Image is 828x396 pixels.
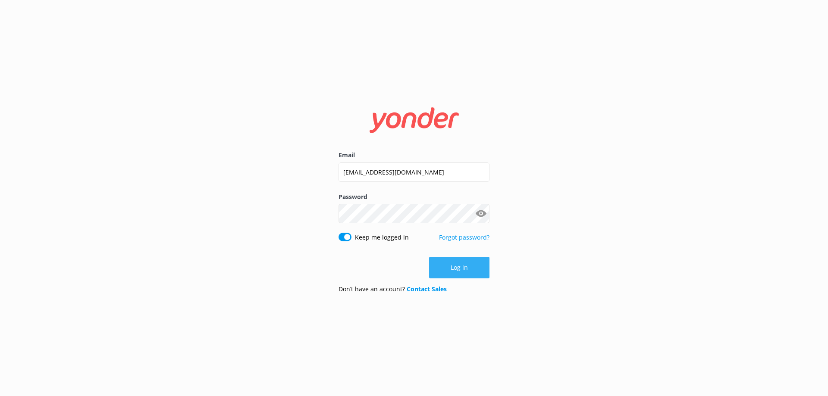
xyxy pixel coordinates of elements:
input: user@emailaddress.com [339,162,489,182]
button: Show password [472,205,489,222]
a: Contact Sales [407,285,447,293]
button: Log in [429,257,489,278]
a: Forgot password? [439,233,489,241]
label: Email [339,150,489,160]
label: Password [339,192,489,202]
p: Don’t have an account? [339,284,447,294]
label: Keep me logged in [355,233,409,242]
